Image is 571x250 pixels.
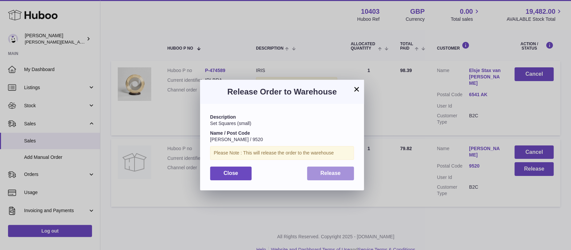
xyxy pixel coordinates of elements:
strong: Name / Post Code [210,130,250,136]
button: × [353,85,361,93]
span: [PERSON_NAME] / 9520 [210,137,263,142]
h3: Release Order to Warehouse [210,86,354,97]
span: Release [320,170,341,176]
button: Close [210,167,252,180]
span: Set Squares (small) [210,121,251,126]
div: Please Note : This will release the order to the warehouse [210,146,354,160]
span: Close [223,170,238,176]
button: Release [307,167,354,180]
strong: Description [210,114,236,120]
